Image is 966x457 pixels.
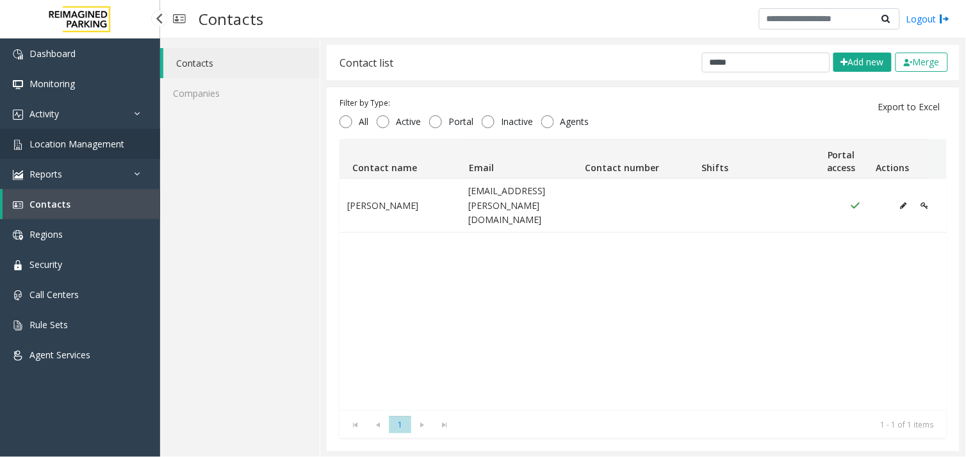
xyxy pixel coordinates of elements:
[13,260,23,270] img: 'icon'
[554,115,596,128] span: Agents
[13,79,23,90] img: 'icon'
[173,3,186,35] img: pageIcon
[29,288,79,301] span: Call Centers
[580,140,696,178] th: Contact number
[13,230,23,240] img: 'icon'
[482,115,495,128] input: Inactive
[464,419,934,430] kendo-pager-info: 1 - 1 of 1 items
[461,179,583,232] td: [EMAIL_ADDRESS][PERSON_NAME][DOMAIN_NAME]
[13,49,23,60] img: 'icon'
[29,168,62,180] span: Reports
[389,416,411,433] span: Page 1
[904,59,913,67] img: check
[13,110,23,120] img: 'icon'
[29,198,70,210] span: Contacts
[833,53,892,72] button: Add new
[352,115,375,128] span: All
[894,196,914,215] button: Edit
[340,54,393,71] div: Contact list
[871,97,948,117] button: Export to Excel
[29,319,68,331] span: Rule Sets
[163,48,320,78] a: Contacts
[340,139,947,410] div: Data table
[696,140,813,178] th: Shifts
[29,78,75,90] span: Monitoring
[29,47,76,60] span: Dashboard
[850,201,861,211] img: Portal Access Active
[29,228,63,240] span: Regions
[29,138,124,150] span: Location Management
[13,320,23,331] img: 'icon'
[13,290,23,301] img: 'icon'
[347,140,464,178] th: Contact name
[377,115,389,128] input: Active
[340,115,352,128] input: All
[429,115,442,128] input: Portal
[13,140,23,150] img: 'icon'
[13,200,23,210] img: 'icon'
[812,140,871,178] th: Portal access
[871,140,929,178] th: Actions
[906,12,950,26] a: Logout
[495,115,539,128] span: Inactive
[29,349,90,361] span: Agent Services
[464,140,580,178] th: Email
[3,189,160,219] a: Contacts
[160,78,320,108] a: Companies
[29,258,62,270] span: Security
[940,12,950,26] img: logout
[541,115,554,128] input: Agents
[389,115,427,128] span: Active
[914,196,936,215] button: Edit Portal Access
[13,170,23,180] img: 'icon'
[340,179,461,232] td: [PERSON_NAME]
[29,108,59,120] span: Activity
[442,115,480,128] span: Portal
[340,97,596,109] div: Filter by Type:
[896,53,948,72] button: Merge
[192,3,270,35] h3: Contacts
[13,351,23,361] img: 'icon'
